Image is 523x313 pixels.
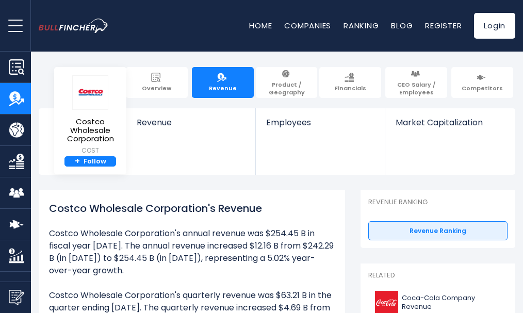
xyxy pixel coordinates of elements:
[137,118,246,127] span: Revenue
[72,75,108,110] img: COST logo
[49,201,335,216] h1: Costco Wholesale Corporation's Revenue
[391,20,413,31] a: Blog
[249,20,272,31] a: Home
[192,67,254,98] a: Revenue
[396,118,504,127] span: Market Capitalization
[261,81,313,96] span: Product / Geography
[126,108,256,145] a: Revenue
[64,156,116,167] a: +Follow
[49,227,335,277] li: Costco Wholesale Corporation's annual revenue was $254.45 B in fiscal year [DATE]. The annual rev...
[59,75,121,156] a: Costco Wholesale Corporation COST
[60,146,121,155] small: COST
[425,20,462,31] a: Register
[60,118,121,143] span: Costco Wholesale Corporation
[284,20,331,31] a: Companies
[344,20,379,31] a: Ranking
[209,85,237,92] span: Revenue
[385,108,514,145] a: Market Capitalization
[39,19,124,34] a: Go to homepage
[451,67,513,98] a: Competitors
[390,81,442,96] span: CEO Salary / Employees
[319,67,381,98] a: Financials
[256,108,384,145] a: Employees
[385,67,447,98] a: CEO Salary / Employees
[142,85,171,92] span: Overview
[474,13,515,39] a: Login
[266,118,374,127] span: Employees
[368,271,508,280] p: Related
[39,19,109,34] img: bullfincher logo
[75,157,80,166] strong: +
[368,198,508,207] p: Revenue Ranking
[126,67,188,98] a: Overview
[368,221,508,241] a: Revenue Ranking
[256,67,318,98] a: Product / Geography
[335,85,366,92] span: Financials
[462,85,503,92] span: Competitors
